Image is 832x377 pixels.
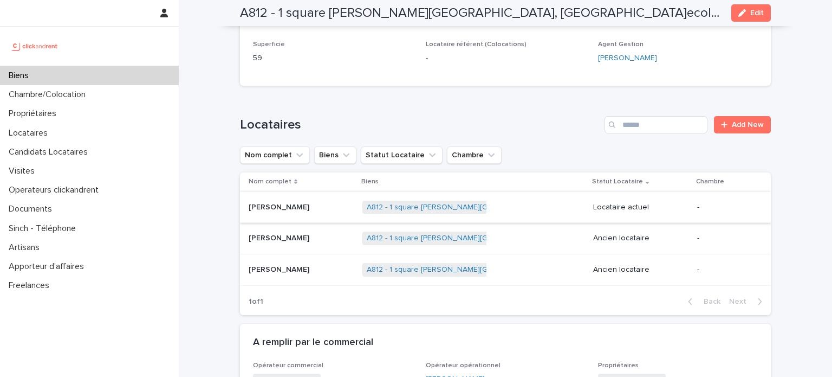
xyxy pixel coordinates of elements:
[4,223,84,234] p: Sinch - Téléphone
[725,297,771,306] button: Next
[697,234,753,243] p: -
[4,242,48,253] p: Artisans
[4,261,93,272] p: Apporteur d'affaires
[253,337,373,349] h2: A remplir par le commercial
[4,90,94,100] p: Chambre/Colocation
[593,203,688,212] p: Locataire actuel
[4,147,96,157] p: Candidats Locataires
[240,191,771,223] tr: [PERSON_NAME][PERSON_NAME] A812 - 1 square [PERSON_NAME][GEOGRAPHIC_DATA], [GEOGRAPHIC_DATA]ecole...
[696,176,724,188] p: Chambre
[4,71,37,81] p: Biens
[367,234,676,243] a: A812 - 1 square [PERSON_NAME][GEOGRAPHIC_DATA], [GEOGRAPHIC_DATA]ecole 78210
[4,204,61,214] p: Documents
[604,116,707,133] input: Search
[240,5,723,21] h2: A812 - 1 square [PERSON_NAME][GEOGRAPHIC_DATA], [GEOGRAPHIC_DATA]ecole 78210
[598,53,657,64] a: [PERSON_NAME]
[253,53,413,64] p: 59
[4,185,107,195] p: Operateurs clickandrent
[4,128,56,138] p: Locataires
[679,297,725,306] button: Back
[249,201,311,212] p: [PERSON_NAME]
[240,254,771,286] tr: [PERSON_NAME][PERSON_NAME] A812 - 1 square [PERSON_NAME][GEOGRAPHIC_DATA], [GEOGRAPHIC_DATA]ecole...
[249,263,311,274] p: [PERSON_NAME]
[367,203,676,212] a: A812 - 1 square [PERSON_NAME][GEOGRAPHIC_DATA], [GEOGRAPHIC_DATA]ecole 78210
[426,53,586,64] p: -
[593,234,688,243] p: Ancien locataire
[253,362,323,369] span: Opérateur commercial
[426,41,526,48] span: Locataire référent (Colocations)
[426,362,500,369] span: Opérateur opérationnel
[240,223,771,254] tr: [PERSON_NAME][PERSON_NAME] A812 - 1 square [PERSON_NAME][GEOGRAPHIC_DATA], [GEOGRAPHIC_DATA]ecole...
[367,265,676,274] a: A812 - 1 square [PERSON_NAME][GEOGRAPHIC_DATA], [GEOGRAPHIC_DATA]ecole 78210
[447,146,502,164] button: Chambre
[9,35,61,57] img: UCB0brd3T0yccxBKYDjQ
[714,116,771,133] a: Add New
[697,265,753,274] p: -
[697,203,753,212] p: -
[361,146,443,164] button: Statut Locataire
[598,362,639,369] span: Propriétaires
[4,166,43,176] p: Visites
[240,146,310,164] button: Nom complet
[732,121,764,129] span: Add New
[253,41,285,48] span: Superficie
[361,176,379,188] p: Biens
[314,146,356,164] button: Biens
[729,298,753,305] span: Next
[731,4,771,22] button: Edit
[592,176,643,188] p: Statut Locataire
[240,117,600,133] h1: Locataires
[249,232,311,243] p: [PERSON_NAME]
[697,298,720,305] span: Back
[4,280,58,291] p: Freelances
[598,41,643,48] span: Agent Gestion
[4,108,65,119] p: Propriétaires
[750,9,764,17] span: Edit
[593,265,688,274] p: Ancien locataire
[240,289,272,315] p: 1 of 1
[249,176,291,188] p: Nom complet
